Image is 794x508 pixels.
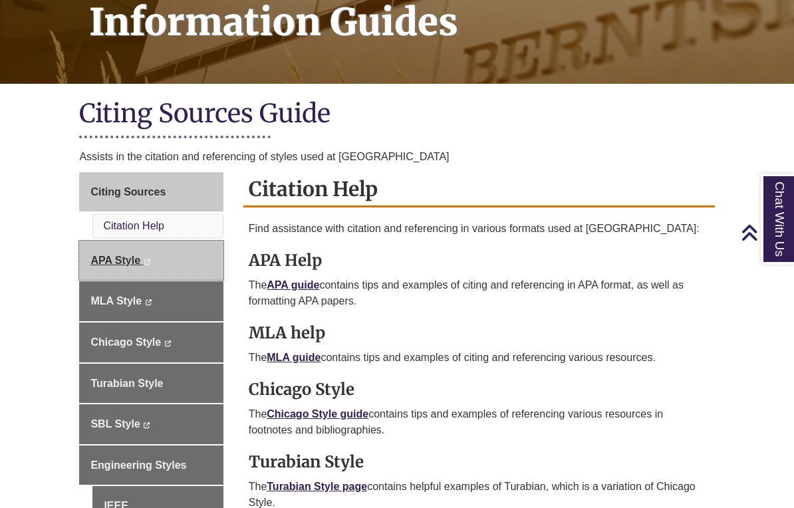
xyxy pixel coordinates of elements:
[90,186,166,197] span: Citing Sources
[79,241,223,281] a: APA Style
[145,299,152,305] i: This link opens in a new window
[267,408,368,420] a: Chicago Style guide
[249,277,710,309] p: The contains tips and examples of citing and referencing in APA format, as well as formatting APA...
[103,220,164,231] a: Citation Help
[90,459,186,471] span: Engineering Styles
[249,406,710,438] p: The contains tips and examples of referencing various resources in footnotes and bibliographies.
[267,481,367,492] a: Turabian Style page
[79,322,223,362] a: Chicago Style
[79,281,223,321] a: MLA Style
[164,340,172,346] i: This link opens in a new window
[249,322,325,343] strong: MLA help
[90,378,163,389] span: Turabian Style
[249,350,710,366] p: The contains tips and examples of citing and referencing various resources.
[79,404,223,444] a: SBL Style
[143,422,150,428] i: This link opens in a new window
[267,352,321,363] a: MLA guide
[267,279,319,291] a: APA guide
[249,221,710,237] p: Find assistance with citation and referencing in various formats used at [GEOGRAPHIC_DATA]:
[90,255,140,266] span: APA Style
[249,250,322,271] strong: APA Help
[90,418,140,430] span: SBL Style
[249,379,354,400] strong: Chicago Style
[79,364,223,404] a: Turabian Style
[243,172,715,207] h2: Citation Help
[144,259,151,265] i: This link opens in a new window
[249,451,364,472] strong: Turabian Style
[741,223,791,241] a: Back to Top
[90,295,142,307] span: MLA Style
[79,151,449,162] span: Assists in the citation and referencing of styles used at [GEOGRAPHIC_DATA]
[79,97,714,132] h1: Citing Sources Guide
[90,336,161,348] span: Chicago Style
[79,172,223,212] a: Citing Sources
[79,445,223,485] a: Engineering Styles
